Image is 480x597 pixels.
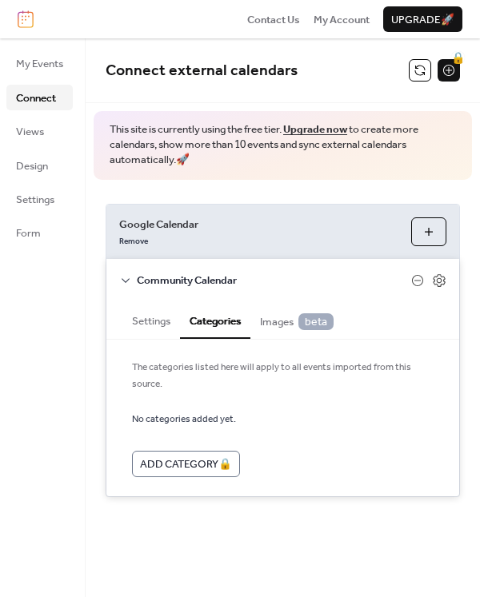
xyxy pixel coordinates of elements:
a: Views [6,118,73,144]
span: Google Calendar [119,217,398,233]
span: Remove [119,237,148,248]
span: The categories listed here will apply to all events imported from this source. [132,360,434,392]
button: Images beta [250,301,343,338]
a: Design [6,153,73,178]
span: This site is currently using the free tier. to create more calendars, show more than 10 events an... [110,122,456,168]
img: logo [18,10,34,28]
span: Settings [16,192,54,208]
span: Design [16,158,48,174]
span: Views [16,124,44,140]
span: No categories added yet. [132,412,236,428]
span: Form [16,225,41,241]
a: Connect [6,85,73,110]
a: My Events [6,50,73,76]
span: My Events [16,56,63,72]
a: Upgrade now [283,119,347,140]
button: Settings [122,301,180,337]
span: Connect external calendars [106,56,298,86]
span: Upgrade 🚀 [391,12,454,28]
span: beta [298,313,334,330]
a: Form [6,220,73,245]
a: Settings [6,186,73,212]
a: My Account [314,11,370,27]
span: My Account [314,12,370,28]
span: Contact Us [247,12,300,28]
button: Upgrade🚀 [383,6,462,32]
span: Connect [16,90,56,106]
span: Images [260,313,334,330]
span: Community Calendar [137,273,411,289]
a: Contact Us [247,11,300,27]
button: Categories [180,301,250,339]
